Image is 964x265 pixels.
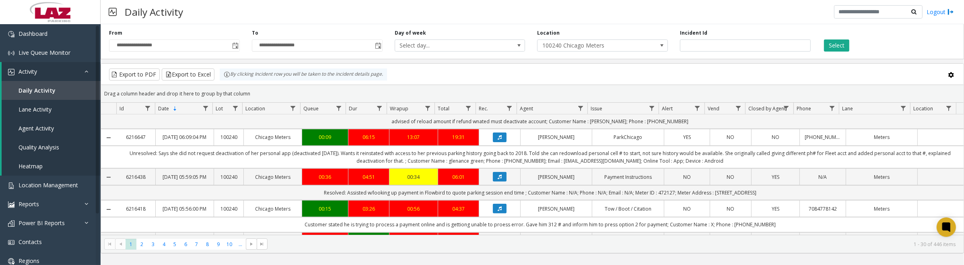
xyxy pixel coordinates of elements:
span: Id [119,105,124,112]
span: Contacts [19,238,42,246]
a: 6216647 [122,133,150,141]
img: 'icon' [8,220,14,227]
a: N/A [805,173,841,181]
span: Go to the next page [248,241,255,247]
a: 00:15 [307,205,343,213]
span: Lane [842,105,853,112]
span: Rec. [479,105,488,112]
a: 13:07 [394,133,433,141]
span: Phone [797,105,811,112]
a: Meters [851,173,913,181]
td: Unresolved: Says she did not request deactivation of her personal app (deactivated [DATE]). Wants... [117,146,964,168]
a: Tow / Boot / Citation [597,205,659,213]
a: 03:26 [353,205,384,213]
img: 'icon' [8,182,14,189]
img: 'icon' [8,31,14,37]
a: Logout [927,8,954,16]
a: NO [715,173,746,181]
div: Data table [101,103,964,235]
button: Select [824,39,849,52]
a: NO [715,133,746,141]
span: Sortable [172,106,178,112]
a: NO [669,173,705,181]
span: Location [246,105,266,112]
span: Go to the next page [246,238,257,250]
span: NO [727,134,734,141]
td: advised of reload amount if refund wnated must deactivate account; Customer Name : [PERSON_NAME];... [117,114,964,129]
a: Queue Filter Menu [333,103,344,114]
img: infoIcon.svg [224,71,230,78]
span: Daily Activity [19,87,56,94]
a: Payment Instructions [597,173,659,181]
a: 06:01 [443,173,474,181]
span: 100240 Chicago Meters [538,40,641,51]
span: Agent Activity [19,124,54,132]
span: Page 3 [148,239,159,250]
span: Power BI Reports [19,219,65,227]
a: [DATE] 06:09:04 PM [161,133,209,141]
span: Go to the last page [257,238,268,250]
span: Closed by Agent [749,105,786,112]
a: Location Filter Menu [943,103,954,114]
a: 19:31 [443,133,474,141]
a: Lane Filter Menu [898,103,908,114]
a: Heatmap [2,157,101,176]
h3: Daily Activity [121,2,187,22]
span: Location [914,105,933,112]
span: Issue [591,105,603,112]
a: Id Filter Menu [142,103,153,114]
a: [PHONE_NUMBER] [805,133,841,141]
a: Issue Filter Menu [646,103,657,114]
a: 00:56 [394,205,433,213]
a: Collapse Details [101,206,117,213]
span: Page 4 [159,239,169,250]
a: Closed by Agent Filter Menu [781,103,792,114]
a: Quality Analysis [2,138,101,157]
img: 'icon' [8,201,14,208]
span: Page 5 [169,239,180,250]
a: Collapse Details [101,174,117,180]
img: 'icon' [8,69,14,75]
a: 04:51 [353,173,384,181]
div: 04:37 [443,205,474,213]
a: Chicago Meters [249,133,297,141]
div: 00:36 [307,173,343,181]
img: pageIcon [109,2,117,22]
a: Agent Filter Menu [575,103,586,114]
a: Meters [851,133,913,141]
a: 100240 [219,173,239,181]
a: Daily Activity [2,81,101,100]
a: 6216438 [122,173,150,181]
label: To [252,29,258,37]
span: NO [772,134,779,141]
span: Wrapup [390,105,408,112]
a: YES [669,133,705,141]
span: Reports [19,200,39,208]
span: Queue [303,105,319,112]
span: Toggle popup [373,40,382,51]
a: 06:15 [353,133,384,141]
span: Location Management [19,181,78,189]
span: Heatmap [19,162,43,170]
span: Alert [662,105,673,112]
a: Agent Activity [2,119,101,138]
span: NO [727,174,734,180]
a: [DATE] 05:56:00 PM [161,205,209,213]
span: Dashboard [19,30,47,37]
span: YES [772,205,779,212]
span: Toggle popup [231,40,239,51]
a: 00:34 [394,173,433,181]
span: Quality Analysis [19,143,59,151]
a: Alert Filter Menu [692,103,703,114]
span: Activity [19,68,37,75]
a: 7084778142 [805,205,841,213]
span: YES [772,174,779,180]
